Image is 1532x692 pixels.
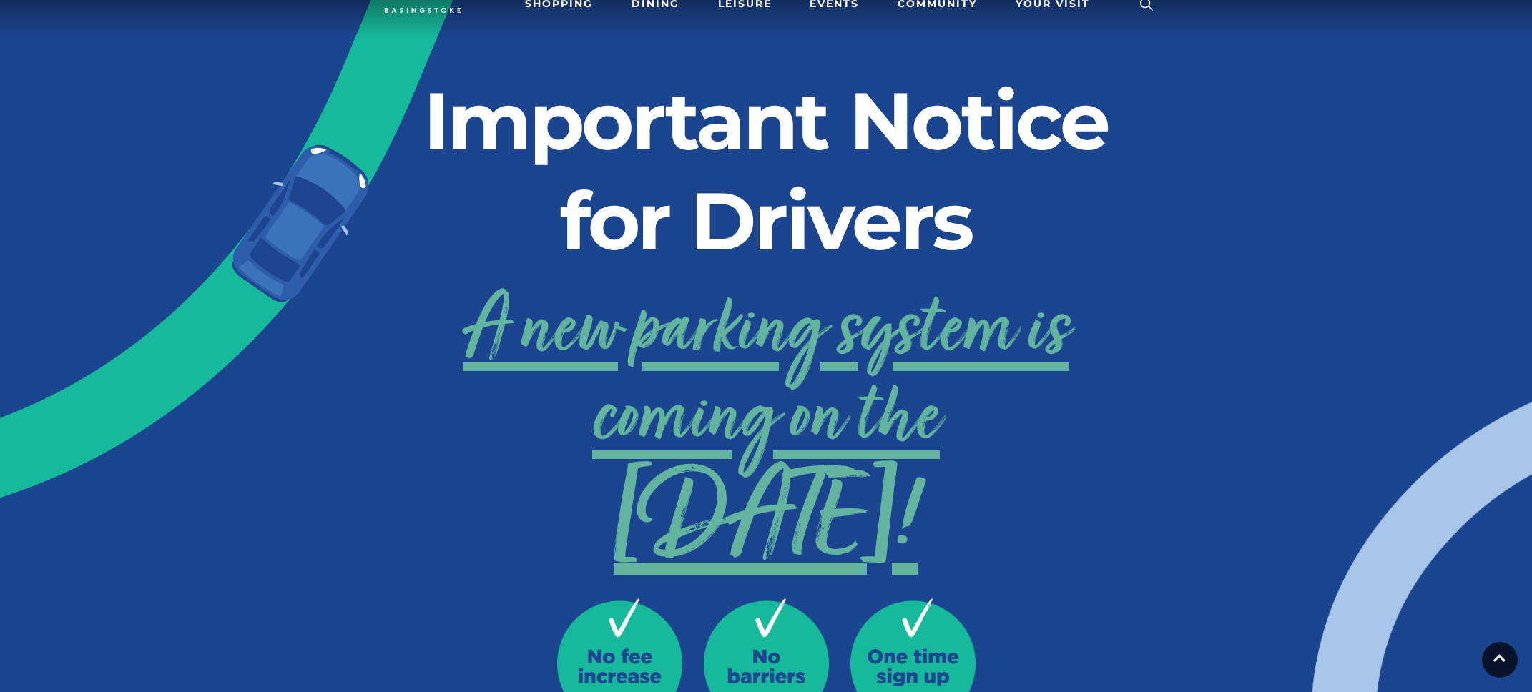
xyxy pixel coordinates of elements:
h2: Important Notice for Drivers [369,71,1163,271]
a: A new parking system is coming on the[DATE]! [369,276,1163,563]
span: [DATE]! [369,483,1163,563]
